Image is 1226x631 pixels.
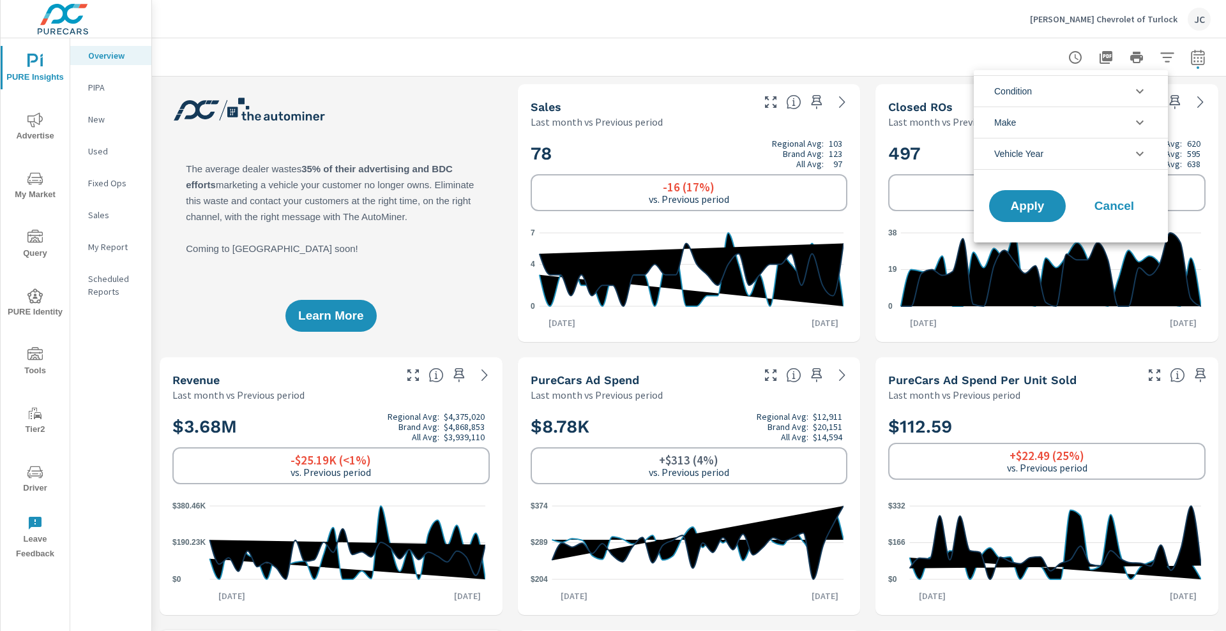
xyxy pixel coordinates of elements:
[989,190,1066,222] button: Apply
[994,107,1016,138] span: Make
[994,76,1032,107] span: Condition
[1076,190,1153,222] button: Cancel
[1089,200,1140,212] span: Cancel
[974,70,1168,175] ul: filter options
[994,138,1043,169] span: Vehicle Year
[1002,200,1053,212] span: Apply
